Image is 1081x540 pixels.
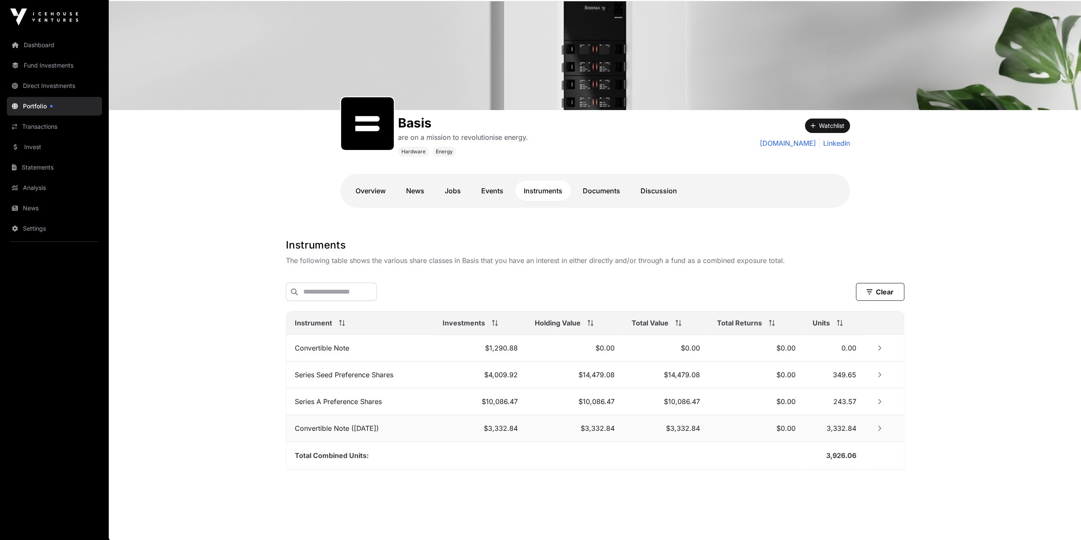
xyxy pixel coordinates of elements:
button: Row Collapsed [873,421,886,435]
a: Events [473,181,512,201]
a: Transactions [7,117,102,136]
span: Hardware [401,148,426,155]
td: $10,086.47 [623,388,708,415]
a: Direct Investments [7,76,102,95]
iframe: Chat Widget [1039,499,1081,540]
h1: Instruments [286,238,904,252]
p: The following table shows the various share classes in Basis that you have an interest in either ... [286,255,904,266]
img: SVGs_Basis.svg [344,101,390,147]
td: $0.00 [708,335,804,362]
td: $0.00 [708,415,804,442]
span: 3,332.84 [826,424,856,433]
td: $4,009.92 [434,362,527,388]
a: Analysis [7,178,102,197]
span: Total Value [632,318,669,328]
span: 243.57 [833,397,856,406]
img: Basis [109,1,1081,110]
a: Invest [7,138,102,156]
span: Units [813,318,830,328]
span: Instrument [295,318,332,328]
td: $10,086.47 [526,388,623,415]
a: Dashboard [7,36,102,54]
td: Convertible Note ([DATE]) [286,415,434,442]
td: $14,479.08 [526,362,623,388]
a: Instruments [515,181,571,201]
a: News [7,199,102,218]
td: $0.00 [708,388,804,415]
button: Row Collapsed [873,395,886,408]
a: News [398,181,433,201]
td: $0.00 [623,335,708,362]
button: Clear [856,283,904,301]
td: $3,332.84 [623,415,708,442]
a: Settings [7,219,102,238]
span: 349.65 [833,370,856,379]
span: 0.00 [841,344,856,352]
td: $10,086.47 [434,388,527,415]
td: Series A Preference Shares [286,388,434,415]
button: Watchlist [805,119,850,133]
h1: Basis [398,115,528,130]
td: $14,479.08 [623,362,708,388]
button: Row Collapsed [873,341,886,355]
a: Discussion [632,181,686,201]
a: Overview [347,181,394,201]
span: Total Returns [717,318,762,328]
td: $3,332.84 [526,415,623,442]
td: Series Seed Preference Shares [286,362,434,388]
td: $0.00 [526,335,623,362]
td: $0.00 [708,362,804,388]
a: Jobs [436,181,469,201]
span: Energy [436,148,453,155]
span: 3,926.06 [826,451,856,460]
img: Icehouse Ventures Logo [10,8,78,25]
a: LinkedIn [819,138,850,148]
a: Portfolio [7,97,102,116]
a: Statements [7,158,102,177]
a: Documents [574,181,629,201]
nav: Tabs [347,181,843,201]
td: $3,332.84 [434,415,527,442]
a: Fund Investments [7,56,102,75]
span: Holding Value [535,318,581,328]
td: Convertible Note [286,335,434,362]
span: Total Combined Units: [295,451,369,460]
span: Investments [443,318,485,328]
td: $1,290.88 [434,335,527,362]
a: [DOMAIN_NAME] [760,138,816,148]
p: are on a mission to revolutionise energy. [398,132,528,142]
button: Row Collapsed [873,368,886,382]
